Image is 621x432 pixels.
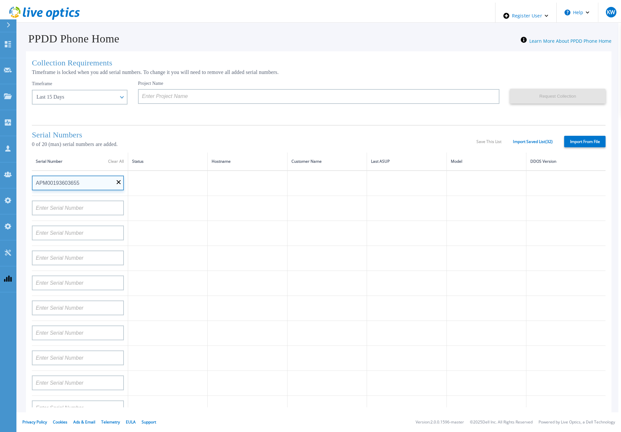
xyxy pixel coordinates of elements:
[564,136,606,147] label: Import From File
[126,419,136,425] a: EULA
[36,158,124,165] div: Serial Number
[32,276,124,290] input: Enter Serial Number
[539,420,615,424] li: Powered by Live Optics, a Dell Technology
[138,81,163,86] label: Project Name
[32,400,124,415] input: Enter Serial Number
[32,325,124,340] input: Enter Serial Number
[495,3,556,29] div: Register User
[447,153,526,171] th: Model
[138,89,499,104] input: Enter Project Name
[557,3,598,22] button: Help
[208,153,287,171] th: Hostname
[53,419,67,425] a: Cookies
[142,419,156,425] a: Support
[101,419,120,425] a: Telemetry
[32,251,124,265] input: Enter Serial Number
[32,131,476,139] h1: Serial Numbers
[32,59,606,67] h1: Collection Requirements
[416,420,464,424] li: Version: 2.0.0.1596-master
[526,153,606,171] th: DDOS Version
[513,139,553,144] a: Import Saved List ( 32 )
[32,350,124,365] input: Enter Serial Number
[32,141,476,147] p: 0 of 20 (max) serial numbers are added.
[32,300,124,315] input: Enter Serial Number
[19,33,119,45] h1: PPDD Phone Home
[32,226,124,240] input: Enter Serial Number
[32,375,124,390] input: Enter Serial Number
[287,153,367,171] th: Customer Name
[32,201,124,215] input: Enter Serial Number
[607,10,615,15] span: KW
[32,176,124,190] input: Enter Serial Number
[36,94,116,100] div: Last 15 Days
[529,38,611,44] a: Learn More About PPDD Phone Home
[128,153,208,171] th: Status
[73,419,95,425] a: Ads & Email
[32,69,606,75] p: Timeframe is locked when you add serial numbers. To change it you will need to remove all added s...
[22,419,47,425] a: Privacy Policy
[470,420,533,424] li: © 2025 Dell Inc. All Rights Reserved
[32,81,52,86] label: Timeframe
[367,153,447,171] th: Last ASUP
[510,89,606,104] button: Request Collection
